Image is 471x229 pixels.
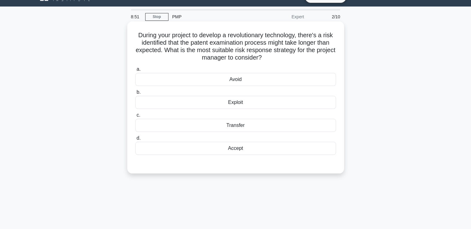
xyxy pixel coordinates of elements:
[145,13,168,21] a: Stop
[135,142,336,155] div: Accept
[135,119,336,132] div: Transfer
[308,11,344,23] div: 2/10
[137,89,141,95] span: b.
[135,96,336,109] div: Exploit
[254,11,308,23] div: Expert
[137,66,141,72] span: a.
[127,11,145,23] div: 8:51
[137,135,141,141] span: d.
[135,73,336,86] div: Avoid
[168,11,254,23] div: PMP
[137,112,140,118] span: c.
[135,31,337,62] h5: During your project to develop a revolutionary technology, there's a risk identified that the pat...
